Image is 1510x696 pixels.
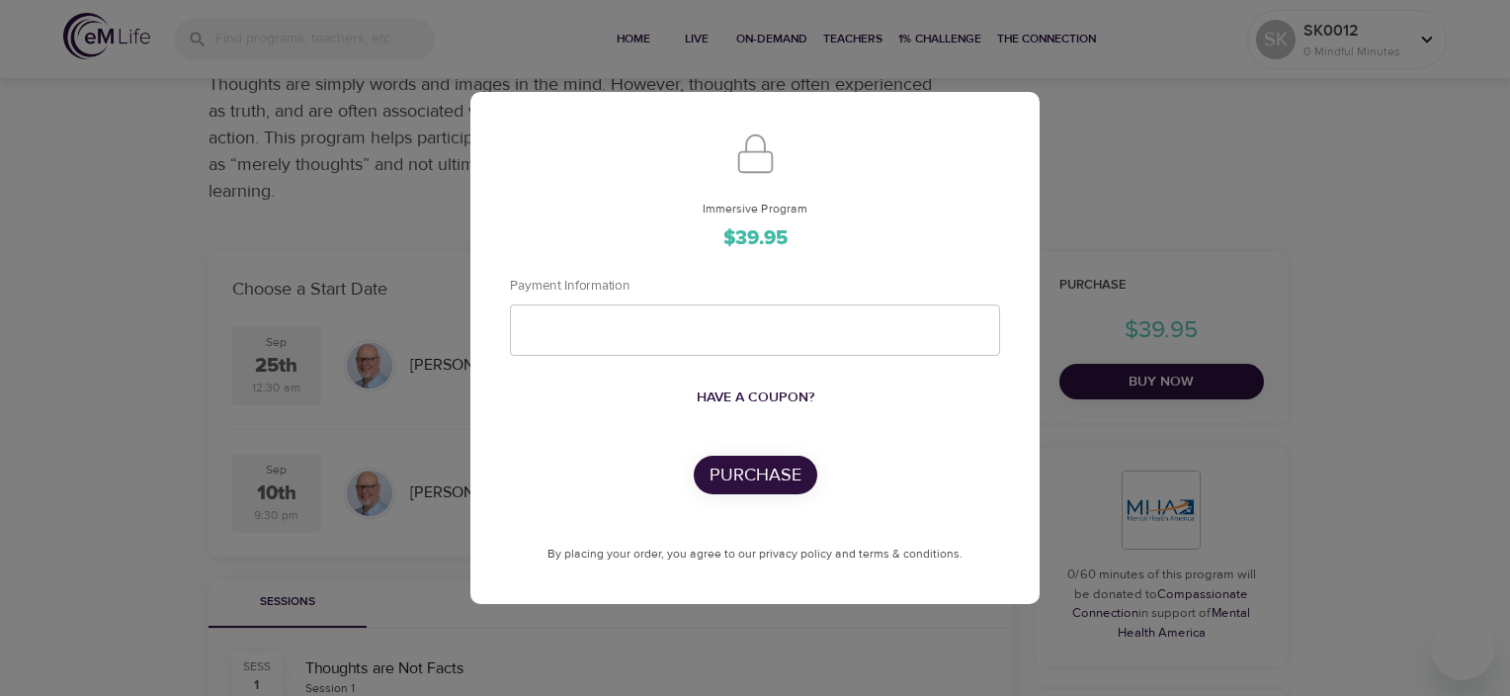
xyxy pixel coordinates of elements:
[710,462,801,488] p: Purchase
[510,200,1000,219] span: Immersive Program
[689,380,822,416] button: Have a coupon?
[697,386,814,410] span: Have a coupon?
[547,546,963,562] span: By placing your order, you agree to our privacy policy and terms & conditions.
[510,227,1000,250] h3: $39.95
[527,321,983,339] iframe: Secure card payment input frame
[694,456,817,494] button: Purchase
[510,276,878,296] p: Payment Information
